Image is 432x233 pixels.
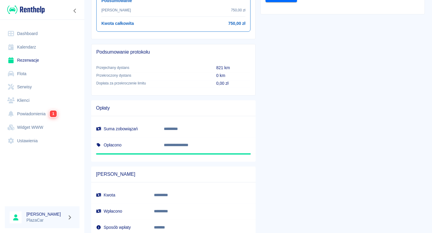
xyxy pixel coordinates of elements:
h6: Suma zobowiązań [96,126,154,132]
a: Serwisy [5,80,79,94]
a: Renthelp logo [5,5,45,15]
a: Dashboard [5,27,79,40]
p: 821 km [216,65,250,71]
h6: Kwota [96,192,144,198]
img: Renthelp logo [7,5,45,15]
p: Dopłata za przekroczenie limitu [96,81,207,86]
a: Kalendarz [5,40,79,54]
a: Klienci [5,94,79,107]
h6: [PERSON_NAME] [26,211,65,217]
p: 750,00 zł [231,7,245,13]
p: Przejechany dystans [96,65,207,70]
p: PlazaCar [26,217,65,223]
a: Flota [5,67,79,81]
h6: Kwota całkowita [101,20,134,27]
h6: Opłacono [96,142,154,148]
p: 0 km [216,72,250,79]
a: Ustawienia [5,134,79,148]
button: Zwiń nawigację [70,7,79,15]
h6: Sposób wpłaty [96,224,144,230]
h6: 750,00 zł [228,20,245,27]
h6: Wpłacono [96,208,144,214]
a: Rezerwacje [5,54,79,67]
span: 1 [50,111,57,117]
a: Powiadomienia1 [5,107,79,121]
p: Przekroczony dystans [96,73,207,78]
span: [PERSON_NAME] [96,171,251,177]
span: Opłaty [96,105,251,111]
a: Widget WWW [5,121,79,134]
p: 0,00 zł [216,80,250,87]
span: Nadpłata: 0,00 zł [96,153,251,155]
p: [PERSON_NAME] [101,7,131,13]
span: Podsumowanie protokołu [96,49,250,55]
